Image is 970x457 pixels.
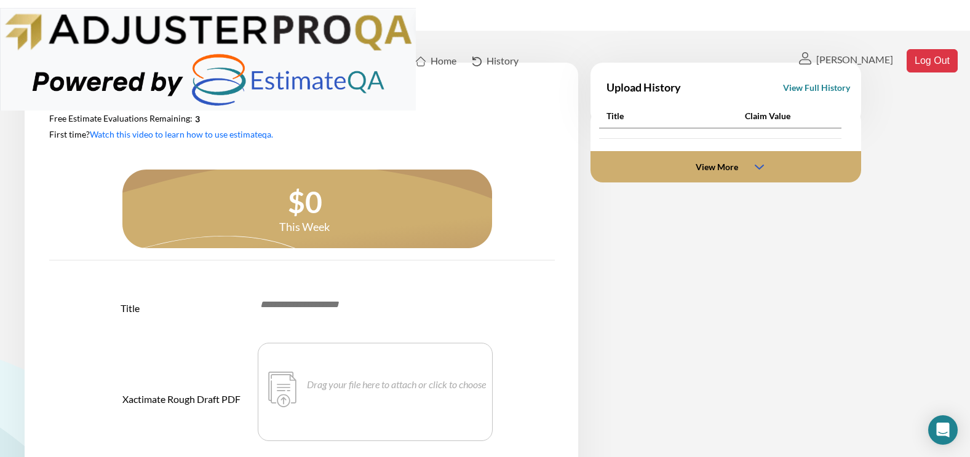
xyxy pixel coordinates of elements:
img: vector@2x.svg [472,57,482,66]
img: 40-user@2x.svg [799,52,811,64]
a: [PERSON_NAME] [799,52,876,67]
div: Free Estimate Evaluations Remaining: [49,112,193,125]
a: Home [416,53,442,68]
p: Drag your file here to attach or click to choose [307,384,486,397]
div: $0 [238,184,372,220]
div: First time? [49,128,273,141]
img: line-6@1x.svg [49,260,555,260]
img: line-9@2x.svg [599,128,841,128]
a: History [472,53,504,68]
div: 3 [195,112,200,126]
img: 9-home@2x.svg [416,57,426,66]
div: View More [696,160,738,174]
img: line-6-1@2x.svg [599,138,841,139]
button: Log Out [907,49,958,72]
div: Open Intercom Messenger [928,415,958,445]
img: EwCwAvwB12QFqC3TK+4AAAAASUVORK5CYII= [755,165,764,170]
div: This Week [279,220,330,233]
div: Title [121,302,140,315]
